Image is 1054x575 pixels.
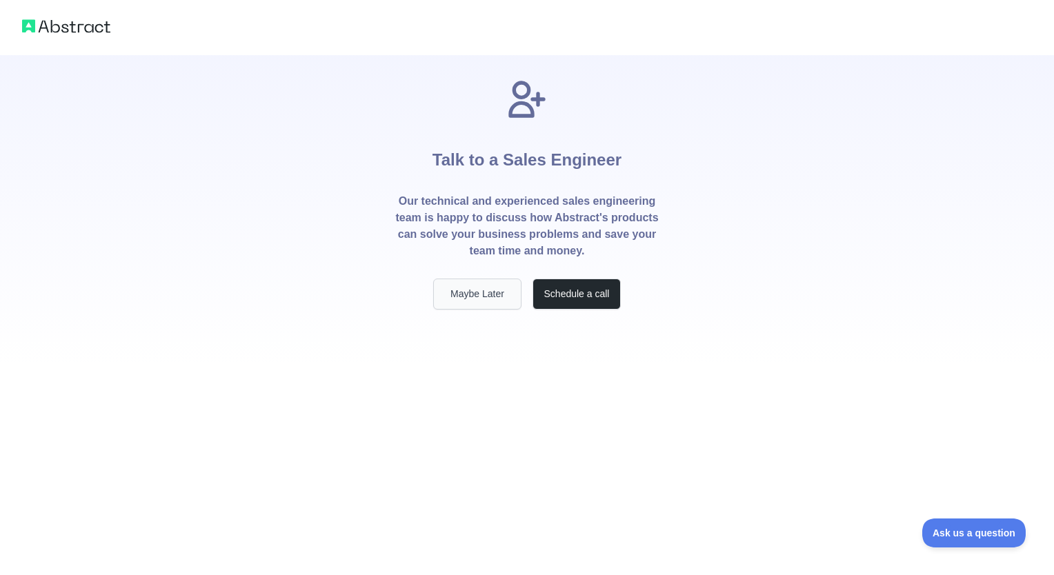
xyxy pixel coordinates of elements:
[395,193,659,259] p: Our technical and experienced sales engineering team is happy to discuss how Abstract's products ...
[22,17,110,36] img: Abstract logo
[433,279,521,310] button: Maybe Later
[922,518,1026,547] iframe: Toggle Customer Support
[432,121,622,193] h1: Talk to a Sales Engineer
[533,279,621,310] button: Schedule a call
